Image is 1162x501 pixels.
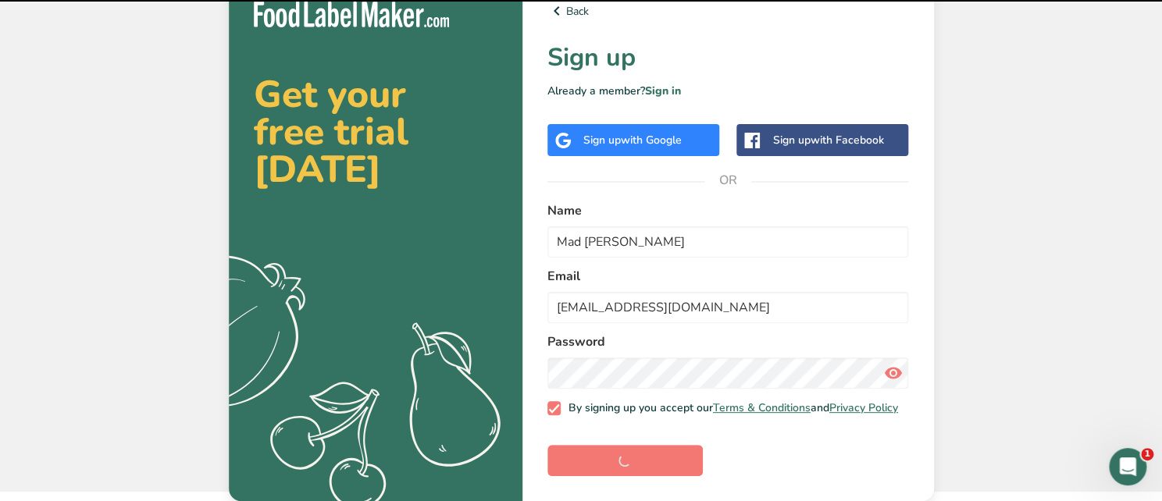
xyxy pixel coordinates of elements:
h2: Get your free trial [DATE] [254,76,497,188]
a: Sign in [645,83,681,98]
label: Email [547,267,909,286]
span: with Facebook [810,133,883,147]
p: Already a member? [547,83,909,99]
label: Password [547,332,909,351]
label: Name [547,201,909,220]
iframe: Intercom live chat [1109,448,1146,485]
span: By signing up you accept our and [561,401,898,415]
img: Food Label Maker [254,2,449,27]
span: OR [704,157,751,204]
a: Privacy Policy [829,400,898,415]
a: Back [547,2,909,20]
a: Terms & Conditions [713,400,811,415]
div: Sign up [772,132,883,148]
input: John Doe [547,226,909,258]
div: Sign up [583,132,682,148]
input: email@example.com [547,292,909,323]
span: 1 [1141,448,1153,460]
span: with Google [621,133,682,147]
h1: Sign up [547,39,909,76]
